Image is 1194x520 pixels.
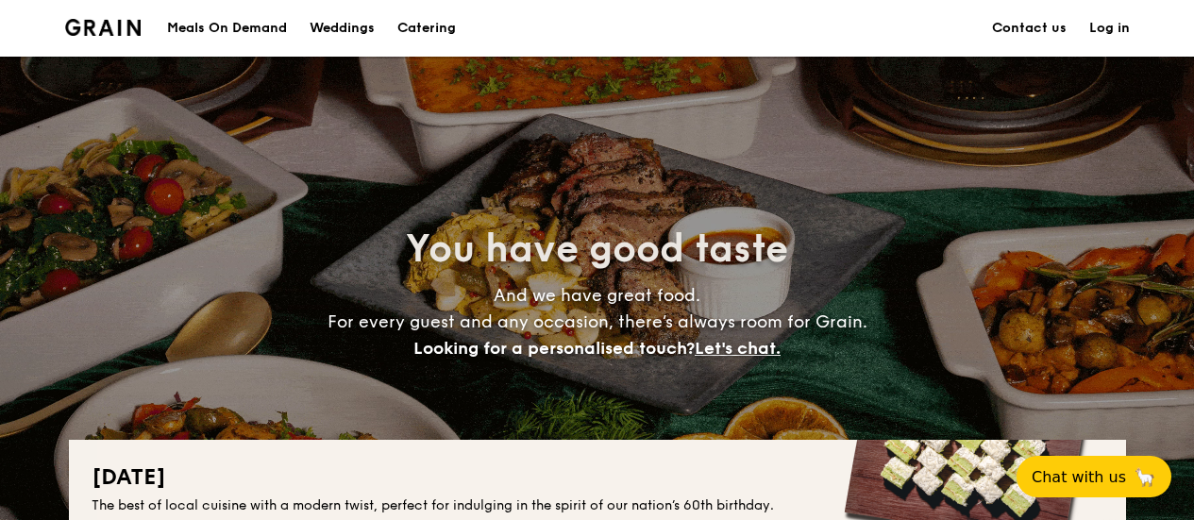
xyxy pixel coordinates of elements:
span: You have good taste [406,226,788,272]
span: Chat with us [1032,468,1126,486]
span: Looking for a personalised touch? [413,338,695,359]
div: The best of local cuisine with a modern twist, perfect for indulging in the spirit of our nation’... [92,496,1103,515]
h2: [DATE] [92,462,1103,493]
span: And we have great food. For every guest and any occasion, there’s always room for Grain. [328,285,867,359]
img: Grain [65,19,142,36]
span: Let's chat. [695,338,781,359]
button: Chat with us🦙 [1017,456,1171,497]
a: Logotype [65,19,142,36]
span: 🦙 [1134,466,1156,488]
